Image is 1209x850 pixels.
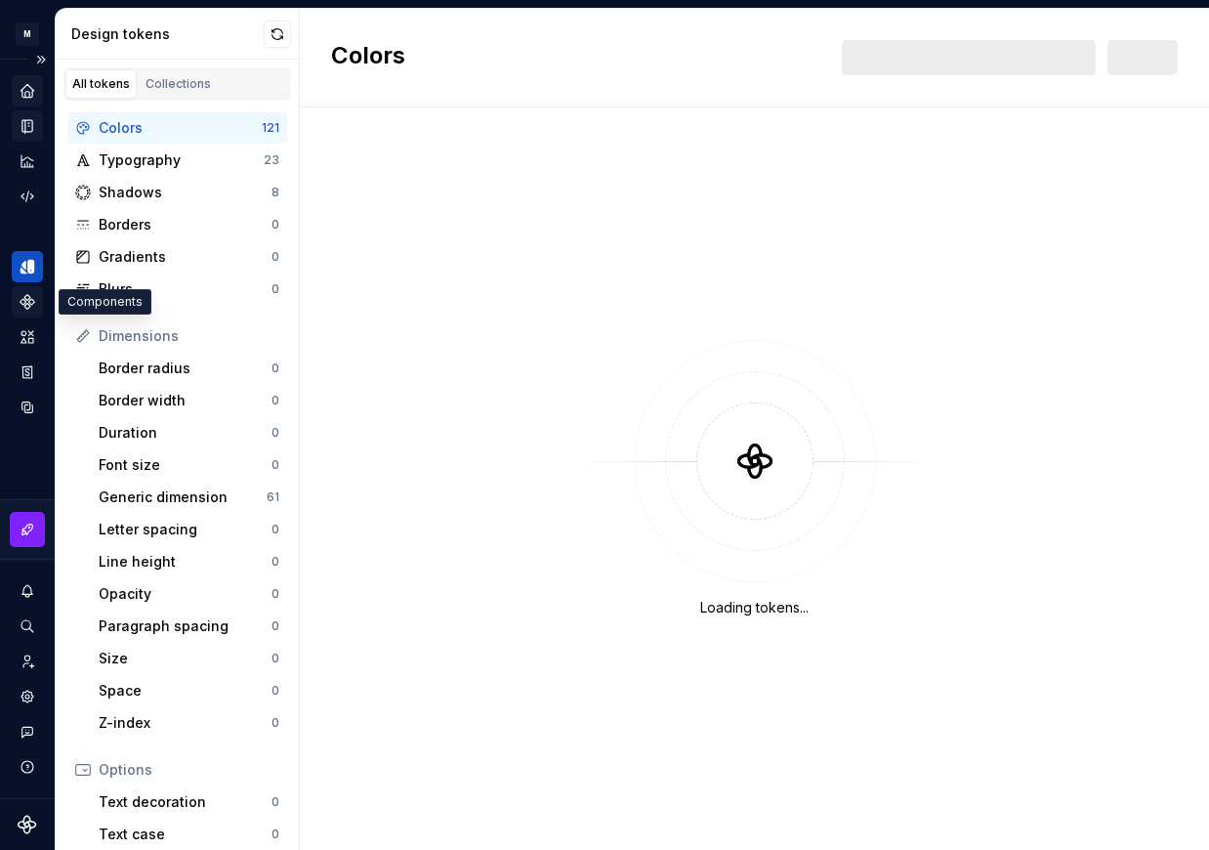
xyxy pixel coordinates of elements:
[99,215,271,234] div: Borders
[271,217,279,233] div: 0
[91,482,287,513] a: Generic dimension61
[99,825,271,844] div: Text case
[271,457,279,473] div: 0
[700,598,809,617] div: Loading tokens...
[99,359,271,378] div: Border radius
[91,417,287,448] a: Duration0
[99,616,271,636] div: Paragraph spacing
[67,112,287,144] a: Colors121
[12,681,43,712] a: Settings
[67,241,287,273] a: Gradients0
[271,827,279,842] div: 0
[271,522,279,537] div: 0
[67,145,287,176] a: Typography23
[99,792,271,812] div: Text decoration
[99,520,271,539] div: Letter spacing
[71,24,264,44] div: Design tokens
[271,651,279,666] div: 0
[12,110,43,142] a: Documentation
[91,675,287,706] a: Space0
[271,425,279,441] div: 0
[99,713,271,733] div: Z-index
[91,578,287,610] a: Opacity0
[12,321,43,353] a: Assets
[331,40,405,75] h2: Colors
[146,76,211,92] div: Collections
[12,716,43,747] button: Contact support
[99,760,279,780] div: Options
[99,326,279,346] div: Dimensions
[91,611,287,642] a: Paragraph spacing0
[271,554,279,570] div: 0
[12,357,43,388] a: Storybook stories
[27,46,55,73] button: Expand sidebar
[271,794,279,810] div: 0
[271,683,279,699] div: 0
[91,353,287,384] a: Border radius0
[12,286,43,318] a: Components
[271,249,279,265] div: 0
[12,75,43,106] a: Home
[67,209,287,240] a: Borders0
[99,247,271,267] div: Gradients
[72,76,130,92] div: All tokens
[12,181,43,212] a: Code automation
[67,274,287,305] a: Blurs0
[4,13,51,55] button: M
[12,611,43,642] button: Search ⌘K
[91,643,287,674] a: Size0
[91,385,287,416] a: Border width0
[67,177,287,208] a: Shadows8
[99,584,271,604] div: Opacity
[99,423,271,443] div: Duration
[91,819,287,850] a: Text case0
[271,618,279,634] div: 0
[12,146,43,177] a: Analytics
[271,185,279,200] div: 8
[99,118,262,138] div: Colors
[12,251,43,282] a: Design tokens
[99,681,271,701] div: Space
[271,361,279,376] div: 0
[59,289,151,315] div: Components
[99,183,271,202] div: Shadows
[91,786,287,818] a: Text decoration0
[16,22,39,46] div: M
[18,815,37,834] svg: Supernova Logo
[271,715,279,731] div: 0
[262,120,279,136] div: 121
[99,488,267,507] div: Generic dimension
[267,489,279,505] div: 61
[271,393,279,408] div: 0
[264,152,279,168] div: 23
[91,546,287,577] a: Line height0
[12,646,43,677] a: Invite team
[91,514,287,545] a: Letter spacing0
[91,707,287,739] a: Z-index0
[99,391,271,410] div: Border width
[99,649,271,668] div: Size
[271,586,279,602] div: 0
[99,455,271,475] div: Font size
[12,575,43,607] button: Notifications
[99,552,271,572] div: Line height
[99,279,271,299] div: Blurs
[271,281,279,297] div: 0
[12,392,43,423] a: Data sources
[99,150,264,170] div: Typography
